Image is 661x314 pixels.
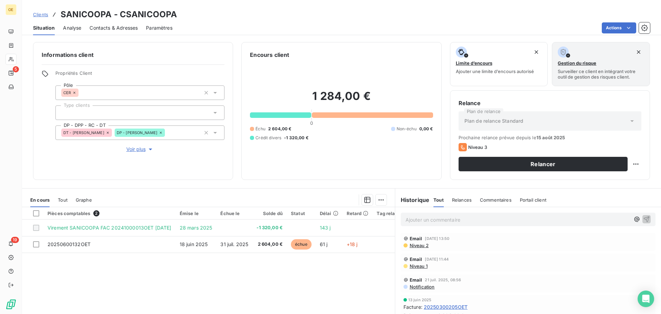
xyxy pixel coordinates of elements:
span: DT - [PERSON_NAME] [63,131,104,135]
span: Niveau 3 [468,144,487,150]
span: Email [410,236,422,241]
button: Gestion du risqueSurveiller ce client en intégrant votre outil de gestion des risques client. [552,42,650,86]
div: Émise le [180,211,212,216]
div: Pièces comptables [48,210,171,216]
h6: Informations client [42,51,224,59]
span: 0,00 € [419,126,433,132]
button: Limite d’encoursAjouter une limite d’encours autorisé [450,42,548,86]
span: Email [410,277,422,283]
span: Niveau 2 [409,243,429,248]
span: Relances [452,197,472,203]
span: Ajouter une limite d’encours autorisé [456,69,534,74]
img: Logo LeanPay [6,299,17,310]
h2: 1 284,00 € [250,89,433,110]
span: 143 j [320,225,331,231]
div: Solde dû [256,211,283,216]
span: Plan de relance Standard [464,118,524,124]
span: Analyse [63,24,81,31]
span: Tout [433,197,444,203]
span: 2 604,00 € [268,126,292,132]
span: Email [410,256,422,262]
span: En cours [30,197,50,203]
span: Virement SANICOOPA FAC 20241000013OET [DATE] [48,225,171,231]
span: 20250600132OET [48,241,91,247]
a: Clients [33,11,48,18]
span: 2 604,00 € [256,241,283,248]
button: Relancer [459,157,628,171]
span: Limite d’encours [456,60,492,66]
div: Statut [291,211,312,216]
div: Tag relance [377,211,410,216]
input: Ajouter une valeur [165,130,170,136]
span: 0 [310,120,313,126]
h6: Relance [459,99,641,107]
div: OE [6,4,17,15]
span: 31 juil. 2025 [220,241,248,247]
span: Tout [58,197,67,203]
span: CER [63,91,71,95]
span: Échu [255,126,265,132]
span: Notification [409,284,435,290]
button: Voir plus [55,145,224,153]
span: Voir plus [126,146,154,153]
span: 2 [93,210,99,216]
span: 5 [13,66,19,72]
h6: Encours client [250,51,289,59]
span: +18 j [347,241,358,247]
span: Paramètres [146,24,172,31]
h3: SANICOOPA - CSANICOOPA [61,8,177,21]
span: échue [291,239,312,250]
span: 61 j [320,241,328,247]
div: Retard [347,211,369,216]
span: Commentaires [480,197,512,203]
span: Clients [33,12,48,17]
span: Crédit divers [255,135,281,141]
button: Actions [602,22,636,33]
input: Ajouter une valeur [78,90,84,96]
span: Contacts & Adresses [90,24,138,31]
span: -1 320,00 € [284,135,308,141]
span: 18 juin 2025 [180,241,208,247]
span: DP - [PERSON_NAME] [117,131,158,135]
span: 15 août 2025 [536,135,565,140]
h6: Historique [395,196,430,204]
span: Graphe [76,197,92,203]
span: Niveau 1 [409,263,428,269]
a: 5 [6,68,16,79]
span: Surveiller ce client en intégrant votre outil de gestion des risques client. [558,69,644,80]
span: [DATE] 13:50 [425,236,449,241]
span: Gestion du risque [558,60,596,66]
span: [DATE] 11:44 [425,257,449,261]
span: Facture : [403,303,422,311]
div: Open Intercom Messenger [638,291,654,307]
span: 21 juil. 2025, 08:56 [425,278,461,282]
span: Non-échu [397,126,417,132]
div: Délai [320,211,338,216]
span: Prochaine relance prévue depuis le [459,135,641,140]
span: Propriétés Client [55,70,224,80]
span: 20250300205OET [424,303,468,311]
span: 13 juin 2025 [408,298,432,302]
input: Ajouter une valeur [61,110,67,116]
span: -1 320,00 € [256,224,283,231]
span: Portail client [520,197,546,203]
div: Échue le [220,211,248,216]
span: 19 [11,237,19,243]
span: 28 mars 2025 [180,225,212,231]
span: Situation [33,24,55,31]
